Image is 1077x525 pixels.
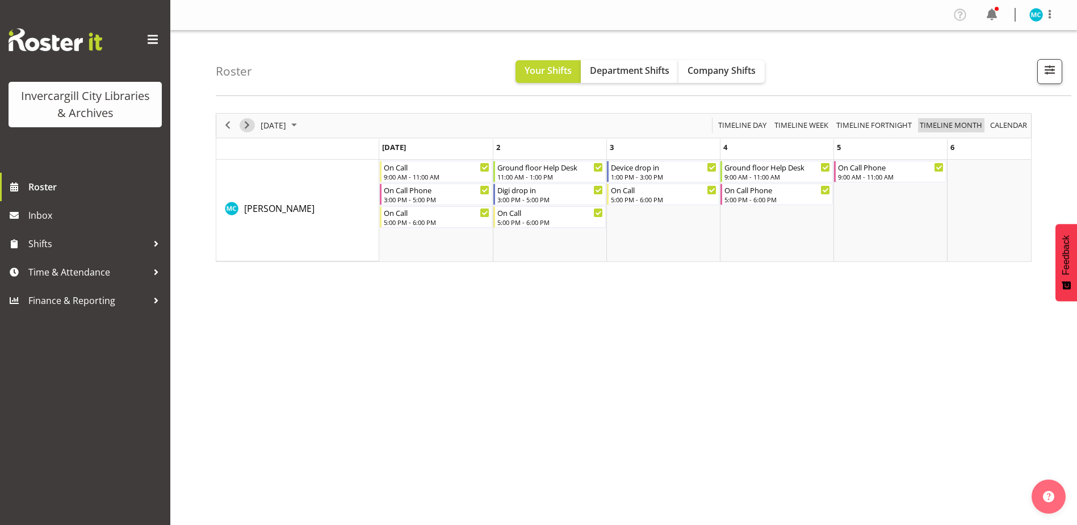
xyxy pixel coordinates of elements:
[678,60,765,83] button: Company Shifts
[581,60,678,83] button: Department Shifts
[1043,491,1054,502] img: help-xxl-2.png
[216,160,379,261] td: Michelle Cunningham resource
[724,195,830,204] div: 5:00 PM - 6:00 PM
[216,65,252,78] h4: Roster
[497,161,603,173] div: Ground floor Help Desk
[257,114,304,137] div: September 2025
[493,161,606,182] div: Michelle Cunningham"s event - Ground floor Help Desk Begin From Tuesday, September 2, 2025 at 11:...
[611,172,716,181] div: 1:00 PM - 3:00 PM
[216,113,1032,262] div: of September 2025
[237,114,257,137] div: next period
[607,184,719,205] div: Michelle Cunningham"s event - On Call Begin From Wednesday, September 3, 2025 at 5:00:00 PM GMT+1...
[28,235,148,252] span: Shifts
[9,28,102,51] img: Rosterit website logo
[1037,59,1062,84] button: Filter Shifts
[28,207,165,224] span: Inbox
[837,142,841,152] span: Friday, September 5, 2025
[384,184,489,195] div: On Call Phone
[838,161,944,173] div: On Call Phone
[1055,224,1077,301] button: Feedback - Show survey
[611,184,716,195] div: On Call
[688,64,756,77] span: Company Shifts
[220,118,236,132] button: Previous
[380,161,492,182] div: Michelle Cunningham"s event - On Call Begin From Monday, September 1, 2025 at 9:00:00 AM GMT+12:0...
[838,172,944,181] div: 9:00 AM - 11:00 AM
[950,142,954,152] span: Saturday, September 6, 2025
[20,88,150,122] div: Invercargill City Libraries & Archives
[835,118,914,132] button: Fortnight
[497,207,603,218] div: On Call
[497,184,603,195] div: Digi drop in
[493,184,606,205] div: Michelle Cunningham"s event - Digi drop in Begin From Tuesday, September 2, 2025 at 3:00:00 PM GM...
[384,207,489,218] div: On Call
[516,60,581,83] button: Your Shifts
[717,118,768,132] span: Timeline Day
[988,118,1029,132] button: Month
[1029,8,1043,22] img: michelle-cunningham11683.jpg
[835,118,913,132] span: Timeline Fortnight
[382,142,406,152] span: Monday, September 1, 2025
[259,118,287,132] span: [DATE]
[28,264,148,281] span: Time & Attendance
[497,218,603,227] div: 5:00 PM - 6:00 PM
[834,161,946,182] div: Michelle Cunningham"s event - On Call Phone Begin From Friday, September 5, 2025 at 9:00:00 AM GM...
[496,142,500,152] span: Tuesday, September 2, 2025
[611,195,716,204] div: 5:00 PM - 6:00 PM
[384,195,489,204] div: 3:00 PM - 5:00 PM
[724,172,830,181] div: 9:00 AM - 11:00 AM
[989,118,1028,132] span: calendar
[384,218,489,227] div: 5:00 PM - 6:00 PM
[590,64,669,77] span: Department Shifts
[28,292,148,309] span: Finance & Reporting
[240,118,255,132] button: Next
[723,142,727,152] span: Thursday, September 4, 2025
[724,184,830,195] div: On Call Phone
[1061,235,1071,275] span: Feedback
[380,206,492,228] div: Michelle Cunningham"s event - On Call Begin From Monday, September 1, 2025 at 5:00:00 PM GMT+12:0...
[384,172,489,181] div: 9:00 AM - 11:00 AM
[607,161,719,182] div: Michelle Cunningham"s event - Device drop in Begin From Wednesday, September 3, 2025 at 1:00:00 P...
[244,202,315,215] a: [PERSON_NAME]
[611,161,716,173] div: Device drop in
[773,118,829,132] span: Timeline Week
[384,161,489,173] div: On Call
[497,172,603,181] div: 11:00 AM - 1:00 PM
[380,184,492,205] div: Michelle Cunningham"s event - On Call Phone Begin From Monday, September 1, 2025 at 3:00:00 PM GM...
[218,114,237,137] div: previous period
[773,118,831,132] button: Timeline Week
[610,142,614,152] span: Wednesday, September 3, 2025
[28,178,165,195] span: Roster
[259,118,302,132] button: September 2025
[497,195,603,204] div: 3:00 PM - 5:00 PM
[525,64,572,77] span: Your Shifts
[918,118,984,132] button: Timeline Month
[716,118,769,132] button: Timeline Day
[919,118,983,132] span: Timeline Month
[493,206,606,228] div: Michelle Cunningham"s event - On Call Begin From Tuesday, September 2, 2025 at 5:00:00 PM GMT+12:...
[724,161,830,173] div: Ground floor Help Desk
[720,184,833,205] div: Michelle Cunningham"s event - On Call Phone Begin From Thursday, September 4, 2025 at 5:00:00 PM ...
[720,161,833,182] div: Michelle Cunningham"s event - Ground floor Help Desk Begin From Thursday, September 4, 2025 at 9:...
